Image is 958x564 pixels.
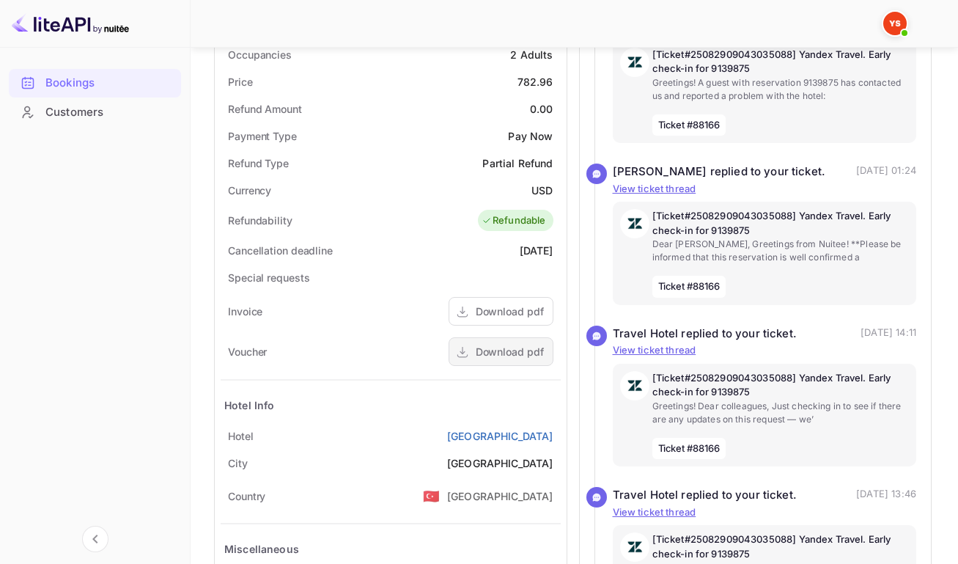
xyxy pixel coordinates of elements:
img: AwvSTEc2VUhQAAAAAElFTkSuQmCC [620,209,649,238]
a: Customers [9,98,181,125]
p: Greetings! A guest with reservation 9139875 has contacted us and reported a problem with the hotel: [652,76,910,103]
div: Hotel Info [224,398,275,413]
div: Refund Amount [228,101,302,117]
div: Travel Hotel replied to your ticket. [613,487,797,504]
div: Customers [9,98,181,127]
div: Voucher [228,344,267,359]
span: Ticket #88166 [652,438,726,460]
a: Bookings [9,69,181,96]
div: USD [531,183,553,198]
img: Yandex Support [883,12,907,35]
p: [DATE] 01:24 [856,164,916,180]
div: [GEOGRAPHIC_DATA] [447,488,553,504]
p: [Ticket#25082909043035088] Yandex Travel. Early check-in for 9139875 [652,532,910,561]
div: 2 Adults [510,47,553,62]
button: Collapse navigation [82,526,108,552]
p: [DATE] 13:46 [856,487,916,504]
div: [PERSON_NAME] replied to your ticket. [613,164,826,180]
p: Dear [PERSON_NAME], Greetings from Nuitee! **Please be informed that this reservation is well con... [652,238,910,264]
div: City [228,455,248,471]
div: Occupancies [228,47,292,62]
p: [Ticket#25082909043035088] Yandex Travel. Early check-in for 9139875 [652,48,910,76]
div: Currency [228,183,271,198]
div: Pay Now [508,128,553,144]
div: Refund Type [228,155,289,171]
span: Ticket #88166 [652,114,726,136]
div: Refundable [482,213,546,228]
p: [Ticket#25082909043035088] Yandex Travel. Early check-in for 9139875 [652,371,910,400]
div: Cancellation deadline [228,243,333,258]
div: Travel Hotel replied to your ticket. [613,326,797,343]
p: [Ticket#25082909043035088] Yandex Travel. Early check-in for 9139875 [652,209,910,238]
img: LiteAPI logo [12,12,129,35]
p: View ticket thread [613,505,917,520]
div: Partial Refund [482,155,553,171]
div: Download pdf [476,344,544,359]
div: Customers [45,104,174,121]
div: [GEOGRAPHIC_DATA] [447,455,553,471]
div: Special requests [228,270,309,285]
p: View ticket thread [613,182,917,197]
div: 0.00 [530,101,553,117]
img: AwvSTEc2VUhQAAAAAElFTkSuQmCC [620,48,649,77]
span: United States [423,483,440,509]
div: [DATE] [520,243,553,258]
div: Price [228,74,253,89]
div: Bookings [45,75,174,92]
p: View ticket thread [613,343,917,358]
div: Country [228,488,265,504]
p: [DATE] 14:11 [861,326,916,343]
p: Greetings! Dear colleagues, Just checking in to see if there are any updates on this request — we’ [652,400,910,426]
img: AwvSTEc2VUhQAAAAAElFTkSuQmCC [620,532,649,562]
img: AwvSTEc2VUhQAAAAAElFTkSuQmCC [620,371,649,400]
span: Ticket #88166 [652,276,726,298]
div: Invoice [228,304,262,319]
div: Download pdf [476,304,544,319]
div: Miscellaneous [224,541,299,557]
a: [GEOGRAPHIC_DATA] [447,428,553,444]
div: 782.96 [517,74,553,89]
div: Payment Type [228,128,297,144]
div: Bookings [9,69,181,98]
div: Hotel [228,428,254,444]
div: Refundability [228,213,292,228]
